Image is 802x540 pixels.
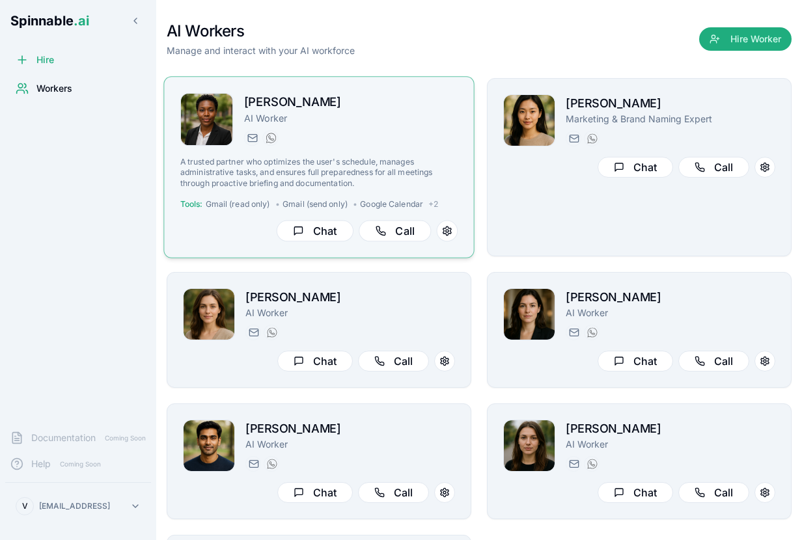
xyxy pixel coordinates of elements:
img: WhatsApp [267,459,277,469]
p: Marketing & Brand Naming Expert [566,113,775,126]
img: WhatsApp [267,327,277,338]
p: AI Worker [245,306,455,319]
button: Call [358,482,429,503]
button: WhatsApp [584,456,600,472]
span: .ai [74,13,89,29]
button: V[EMAIL_ADDRESS] [10,493,146,519]
button: Hire Worker [699,27,792,51]
button: Send email to ingrid@getspinnable.ai [566,131,581,146]
button: Call [358,351,429,371]
h2: [PERSON_NAME] [245,288,455,306]
p: AI Worker [244,111,458,124]
span: Help [31,457,51,470]
span: Coming Soon [101,432,150,444]
h2: [PERSON_NAME] [566,420,775,438]
span: Hire [36,53,54,66]
button: Send email to dana.allen@getspinnable.ai [566,456,581,472]
button: Chat [598,157,673,178]
img: Ingrid Kowalski [504,95,555,146]
button: Send email to lily@getspinnable.ai [245,325,261,340]
p: AI Worker [566,306,775,319]
h2: [PERSON_NAME] [244,93,458,112]
span: V [22,501,28,511]
button: WhatsApp [264,456,279,472]
p: A trusted partner who optimizes the user's schedule, manages administrative tasks, and ensures fu... [180,157,458,189]
button: Chat [598,482,673,503]
a: Hire Worker [699,34,792,47]
img: WhatsApp [587,133,598,144]
button: Chat [277,221,353,242]
img: Dana Allen [504,420,555,471]
span: Documentation [31,431,96,444]
span: + 2 [428,199,438,209]
button: WhatsApp [584,325,600,340]
button: Call [359,221,431,242]
img: Talia Evans [181,94,233,146]
p: AI Worker [245,438,455,451]
h1: AI Workers [167,21,355,42]
span: Gmail (read only) [206,199,270,209]
h2: [PERSON_NAME] [245,420,455,438]
button: Chat [277,351,353,371]
span: Spinnable [10,13,89,29]
button: Call [678,351,749,371]
button: Chat [277,482,353,503]
img: WhatsApp [266,133,276,143]
span: • [353,199,357,209]
img: Lily Qureshi [184,289,234,340]
button: WhatsApp [264,325,279,340]
button: Chat [598,351,673,371]
img: WhatsApp [587,327,598,338]
img: Kai Dvorak [184,420,234,471]
span: Coming Soon [56,458,105,470]
p: [EMAIL_ADDRESS] [39,501,110,511]
span: Workers [36,82,72,95]
span: Tools: [180,199,203,209]
button: WhatsApp [262,130,278,146]
button: Send email to zoe@getspinnable.ai [566,325,581,340]
span: Google Calendar [360,199,423,209]
p: AI Worker [566,438,775,451]
p: Manage and interact with your AI workforce [167,44,355,57]
span: Gmail (send only) [283,199,348,209]
h2: [PERSON_NAME] [566,288,775,306]
button: Send email to talia@getspinnable.ai [244,130,260,146]
span: • [275,199,280,209]
img: Zoe Brown [504,289,555,340]
button: Send email to kai.dvorak@getspinnable.ai [245,456,261,472]
button: Call [678,482,749,503]
h2: [PERSON_NAME] [566,94,775,113]
button: WhatsApp [584,131,600,146]
img: WhatsApp [587,459,598,469]
button: Call [678,157,749,178]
